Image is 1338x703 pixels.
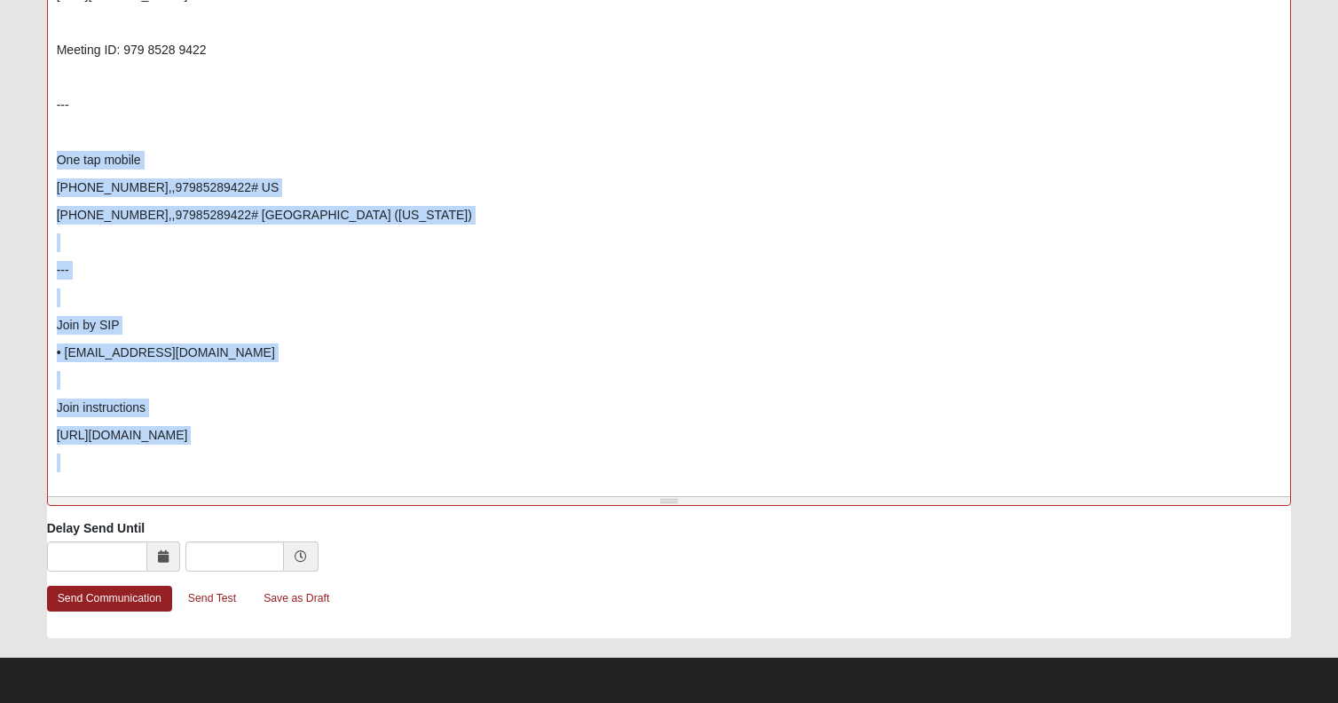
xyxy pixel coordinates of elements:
a: Send Communication [47,586,172,612]
p: Join by SIP [57,316,1282,335]
p: Meeting ID: 979 8528 9422 [57,41,1282,59]
p: Join instructions [57,399,1282,417]
a: Send Test [177,585,248,612]
p: --- [57,261,1282,280]
div: Resize [48,497,1291,505]
p: • [EMAIL_ADDRESS][DOMAIN_NAME] [57,344,1282,362]
p: [PHONE_NUMBER],,97985289422# [GEOGRAPHIC_DATA] ([US_STATE]) [57,206,1282,225]
label: Delay Send Until [47,519,145,537]
p: [PHONE_NUMBER],,97985289422# US [57,178,1282,197]
p: --- [57,96,1282,115]
a: Save as Draft [252,585,341,612]
p: [URL][DOMAIN_NAME] [57,426,1282,445]
p: One tap mobile [57,151,1282,170]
